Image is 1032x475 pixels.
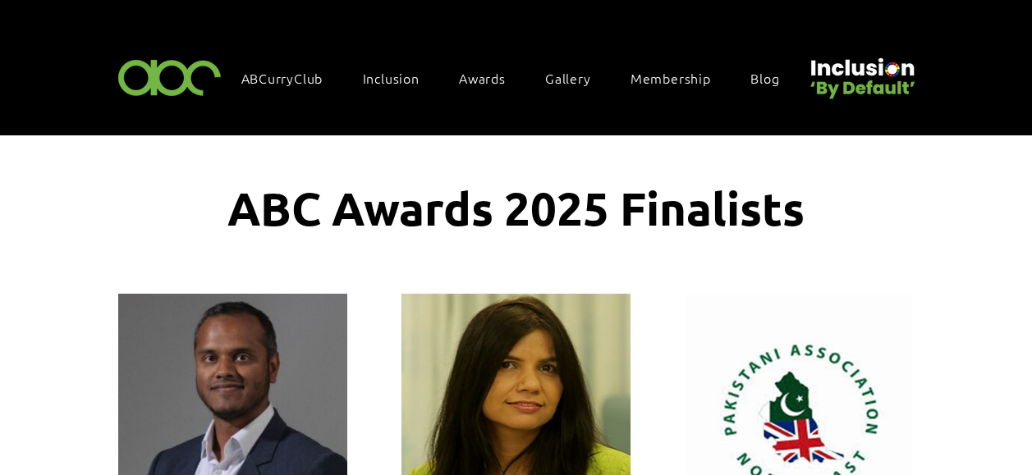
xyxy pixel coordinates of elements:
img: ABC-Logo-Blank-Background-01-01-2.png [113,53,227,101]
span: ABCurryClub [241,69,323,87]
a: Membership [622,61,736,95]
a: ABCurryClub [233,61,348,95]
div: Inclusion [355,61,444,95]
span: Blog [750,69,779,87]
a: Gallery [537,61,616,95]
span: Inclusion [363,69,420,87]
span: Gallery [545,69,591,87]
span: ABC Awards 2025 Finalists [227,179,805,236]
span: Awards [459,69,506,87]
span: Membership [631,69,711,87]
img: Untitled design (22).png [805,44,918,101]
nav: Site [233,61,805,95]
a: Blog [742,61,804,95]
div: Awards [451,61,530,95]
